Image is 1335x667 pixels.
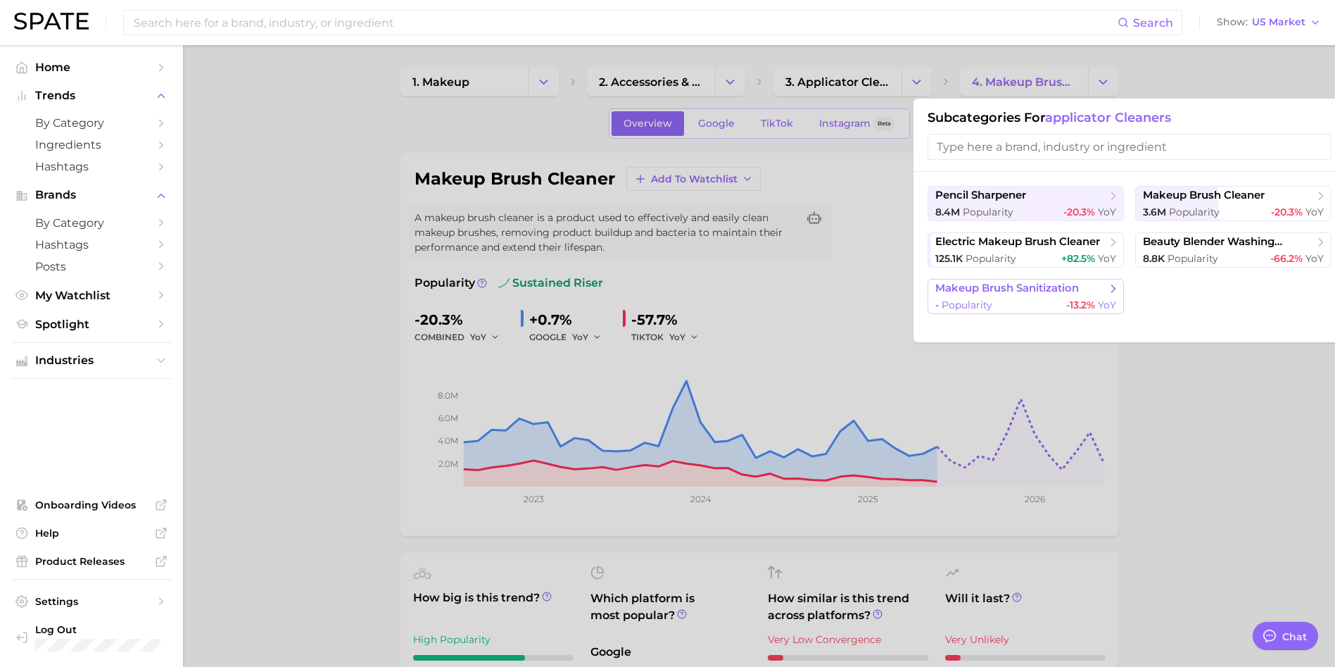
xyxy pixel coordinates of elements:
a: Ingredients [11,134,172,156]
a: by Category [11,112,172,134]
span: makeup brush sanitization [935,282,1079,295]
span: applicator cleaners [1045,110,1171,125]
a: Spotlight [11,313,172,335]
a: Help [11,523,172,544]
button: pencil sharpener8.4m Popularity-20.3% YoY [928,186,1124,221]
a: Hashtags [11,156,172,177]
span: electric makeup brush cleaner [935,235,1100,249]
span: by Category [35,116,148,130]
a: Posts [11,256,172,278]
span: Popularity [1168,252,1218,265]
span: -20.3% [1271,206,1303,218]
span: 125.1k [935,252,963,265]
span: Show [1217,18,1248,26]
span: Log Out [35,623,182,636]
a: Onboarding Videos [11,494,172,516]
span: Popularity [966,252,1016,265]
input: Type here a brand, industry or ingredient [928,134,1331,160]
span: YoY [1098,252,1116,265]
h1: Subcategories for [928,110,1331,125]
span: Industries [35,354,148,367]
button: electric makeup brush cleaner125.1k Popularity+82.5% YoY [928,232,1124,268]
span: 3.6m [1143,206,1166,218]
span: pencil sharpener [935,189,1026,202]
button: makeup brush sanitization- Popularity-13.2% YoY [928,279,1124,314]
span: Home [35,61,148,74]
img: SPATE [14,13,89,30]
a: Hashtags [11,234,172,256]
span: Posts [35,260,148,273]
span: by Category [35,216,148,230]
a: Product Releases [11,551,172,572]
span: Trends [35,89,148,102]
button: Industries [11,350,172,371]
span: Spotlight [35,318,148,331]
span: Product Releases [35,555,148,568]
button: Brands [11,185,172,206]
a: Home [11,56,172,78]
a: Log out. Currently logged in with e-mail m-usarzewicz@aiibeauty.com. [11,619,172,656]
button: ShowUS Market [1213,13,1324,32]
span: Popularity [1169,206,1220,218]
button: makeup brush cleaner3.6m Popularity-20.3% YoY [1135,186,1331,221]
span: Hashtags [35,238,148,251]
button: Trends [11,85,172,106]
span: makeup brush cleaner [1143,189,1265,202]
span: Popularity [942,299,992,311]
span: Onboarding Videos [35,499,148,511]
button: beauty blender washing machine8.8k Popularity-66.2% YoY [1135,232,1331,268]
span: YoY [1305,206,1324,218]
span: YoY [1098,206,1116,218]
span: Settings [35,595,148,608]
span: Ingredients [35,138,148,151]
input: Search here for a brand, industry, or ingredient [132,11,1118,35]
a: by Category [11,212,172,234]
span: -66.2% [1270,252,1303,265]
span: -20.3% [1063,206,1095,218]
span: Help [35,527,148,540]
span: Popularity [963,206,1013,218]
span: Hashtags [35,160,148,173]
span: - [935,299,939,311]
span: beauty blender washing machine [1143,235,1314,249]
span: 8.8k [1143,252,1165,265]
span: Search [1133,16,1173,30]
span: US Market [1252,18,1305,26]
a: Settings [11,591,172,612]
span: YoY [1305,252,1324,265]
span: +82.5% [1061,252,1095,265]
a: My Watchlist [11,285,172,306]
span: My Watchlist [35,289,148,302]
span: -13.2% [1066,299,1095,311]
span: 8.4m [935,206,960,218]
span: YoY [1098,299,1116,311]
span: Brands [35,189,148,201]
